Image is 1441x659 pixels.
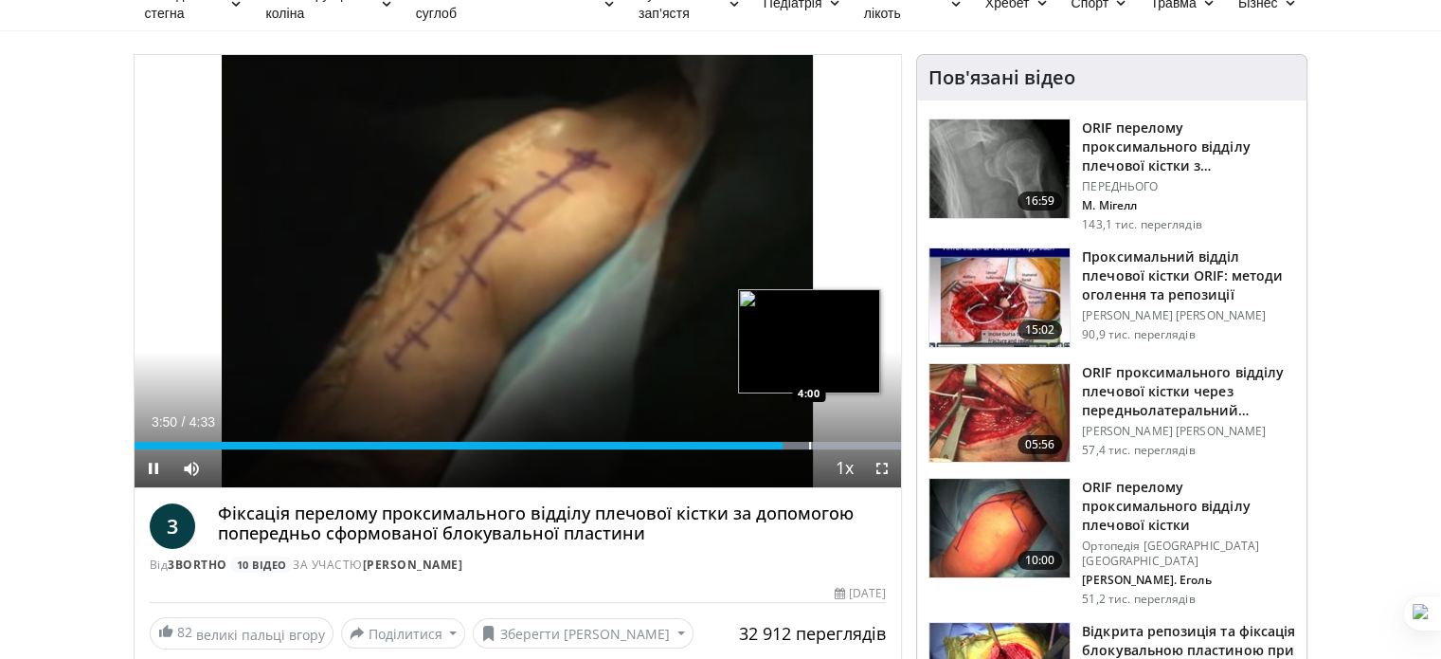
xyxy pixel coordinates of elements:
img: Mighell_-_Locked_Plating_for_Proximal_Humerus_Fx_100008672_2.jpg.150x105_q85_crop-smart_upscale.jpg [929,119,1070,218]
img: 270515_0000_1.png.150x105_q85_crop-smart_upscale.jpg [929,479,1070,577]
font: Зберегти [PERSON_NAME] [500,625,670,643]
font: [PERSON_NAME]. Еголь [1082,572,1211,588]
button: Зберегти [PERSON_NAME] [473,618,693,649]
span: 3:50 [152,414,177,430]
a: 3 [150,503,195,549]
font: Ортопедія [GEOGRAPHIC_DATA] [GEOGRAPHIC_DATA] [1082,538,1259,569]
font: Проксимальний відділ плечової кістки ORIF: методи оголення та репозиції [1082,247,1283,303]
font: Фіксація перелому проксимального відділу плечової кістки за допомогою попередньо сформованої блок... [218,502,854,545]
font: 57,4 тис. переглядів [1082,442,1195,458]
font: 05:56 [1025,436,1055,452]
font: [PERSON_NAME] [PERSON_NAME] [1082,307,1266,323]
a: 3bortho [168,557,227,573]
font: ЗА УЧАСТЮ [293,557,363,573]
font: ORIF перелому проксимального відділу плечової кістки з використанням фіксованої пластини [1082,119,1267,212]
font: 143,1 тис. переглядів [1082,216,1202,232]
font: Пов'язані відео [928,64,1075,90]
a: 10 відео [230,557,293,573]
a: 15:02 Проксимальний відділ плечової кістки ORIF: методи оголення та репозиції [PERSON_NAME] [PERS... [928,247,1295,348]
font: 10:00 [1025,552,1055,568]
img: gardner_3.png.150x105_q85_crop-smart_upscale.jpg [929,364,1070,463]
font: ORIF перелому проксимального відділу плечової кістки [1082,478,1250,534]
font: 82 [177,623,192,641]
font: Поділитися [369,625,442,643]
font: 16:59 [1025,192,1055,209]
button: Playback Rate [825,449,863,487]
font: 51,2 тис. переглядів [1082,591,1195,607]
div: Progress Bar [135,442,902,449]
a: 82 великі пальці вгору [150,617,333,650]
font: Від [150,557,169,573]
img: gardener_hum_1.png.150x105_q85_crop-smart_upscale.jpg [929,248,1070,347]
font: [DATE] [849,585,886,601]
font: ПЕРЕДНЬОГО [1082,178,1158,194]
font: [PERSON_NAME] [PERSON_NAME] [1082,423,1266,439]
button: Mute [172,449,210,487]
img: image.jpeg [738,289,880,394]
font: М. Мігелл [1082,197,1137,213]
button: Fullscreen [863,449,901,487]
font: 32 912 переглядів [739,622,886,645]
font: 3 [167,512,178,540]
font: 10 відео [237,558,287,572]
a: 10:00 ORIF перелому проксимального відділу плечової кістки Ортопедія [GEOGRAPHIC_DATA] [GEOGRAPHI... [928,478,1295,607]
font: 15:02 [1025,321,1055,338]
a: [PERSON_NAME] [363,557,463,573]
font: 90,9 тис. переглядів [1082,326,1195,342]
span: / [182,414,186,430]
font: великі пальці вгору [196,626,325,644]
button: Поділитися [341,618,466,649]
button: Pause [135,449,172,487]
a: 05:56 ORIF проксимального відділу плечової кістки через передньолатеральний акроміальний апро… [P... [928,363,1295,464]
font: ORIF проксимального відділу плечової кістки через передньолатеральний акроміальний апро… [1082,363,1284,438]
span: 4:33 [189,414,215,430]
a: 16:59 ORIF перелому проксимального відділу плечової кістки з використанням фіксованої пластини ПЕ... [928,119,1295,232]
video-js: Video Player [135,55,902,488]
